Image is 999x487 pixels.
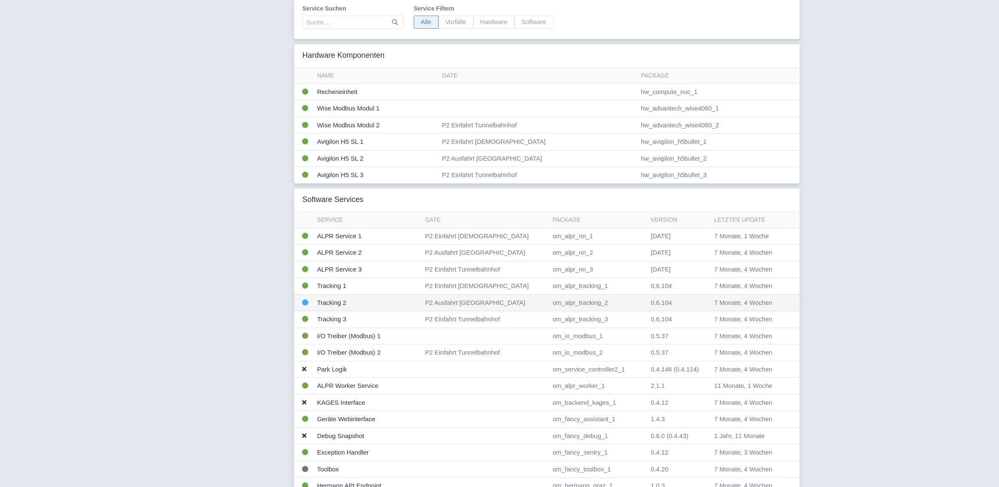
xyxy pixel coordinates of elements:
[314,83,439,100] td: Recheneinheit
[549,228,648,245] td: om_alpr_nn_1
[651,415,665,422] span: 1.4.3
[711,361,786,378] td: 7 Monate, 4 Wochen
[422,245,549,261] td: P2 Ausfahrt [GEOGRAPHIC_DATA]
[651,382,665,389] span: 2.1.1
[314,294,422,311] td: Tracking 2
[314,461,422,478] td: Toolbox
[473,16,515,29] span: Hardware
[549,461,648,478] td: om_fancy_toolbox_1
[414,4,554,13] label: Service filtern
[637,83,799,100] td: hw_compute_nuc_1
[303,195,364,204] h3: Software Services
[314,278,422,295] td: Tracking 1
[438,16,474,29] span: Vorfälle
[314,68,439,84] th: Name
[314,167,439,183] td: Avigilon H5 SL 3
[637,100,799,117] td: hw_advantech_wise4060_1
[422,294,549,311] td: P2 Ausfahrt [GEOGRAPHIC_DATA]
[549,278,648,295] td: om_alpr_tracking_1
[674,366,699,373] span: (0.4.124)
[711,261,786,278] td: 7 Monate, 4 Wochen
[549,261,648,278] td: om_alpr_nn_3
[637,167,799,183] td: hw_avigilon_h5bullet_3
[439,68,638,84] th: Gate
[514,16,554,29] span: Software
[711,461,786,478] td: 7 Monate, 4 Wochen
[667,432,688,439] span: (0.4.43)
[314,212,422,228] th: Service
[711,394,786,411] td: 7 Monate, 4 Wochen
[303,4,404,13] label: Service suchen
[637,68,799,84] th: Package
[711,344,786,361] td: 7 Monate, 4 Wochen
[314,444,422,461] td: Exception Handler
[549,328,648,344] td: om_io_modbus_1
[549,361,648,378] td: om_service_controller2_1
[651,232,671,239] span: [DATE]
[651,332,669,339] span: 0.5.37
[711,228,786,245] td: 7 Monate, 1 Woche
[422,212,549,228] th: Gate
[637,150,799,167] td: hw_avigilon_h5bullet_2
[651,399,669,406] span: 0.4.12
[314,228,422,245] td: ALPR Service 1
[651,465,669,473] span: 0.4.20
[711,411,786,428] td: 7 Monate, 4 Wochen
[314,378,422,395] td: ALPR Worker Service
[549,311,648,328] td: om_alpr_tracking_3
[314,344,422,361] td: I/O Treiber (Modbus) 2
[711,428,786,444] td: 1 Jahr, 11 Monate
[314,245,422,261] td: ALPR Service 2
[651,349,669,356] span: 0.5.37
[549,294,648,311] td: om_alpr_tracking_2
[549,212,648,228] th: Package
[711,294,786,311] td: 7 Monate, 4 Wochen
[314,261,422,278] td: ALPR Service 3
[439,134,638,151] td: P2 Einfahrt [DEMOGRAPHIC_DATA]
[651,299,672,306] span: 0.6.104
[711,311,786,328] td: 7 Monate, 4 Wochen
[314,394,422,411] td: KAGES Interface
[648,212,711,228] th: Version
[711,212,786,228] th: Letztes Update
[314,428,422,444] td: Debug Snapshot
[422,278,549,295] td: P2 Einfahrt [DEMOGRAPHIC_DATA]
[711,378,786,395] td: 11 Monate, 1 Woche
[314,100,439,117] td: Wise Modbus Modul 1
[549,444,648,461] td: om_fancy_sentry_1
[422,261,549,278] td: P2 Einfahrt Tunnelbahnhof
[314,134,439,151] td: Avigilon H5 SL 1
[549,428,648,444] td: om_fancy_debug_1
[303,51,385,60] h3: Hardware Komponenten
[549,411,648,428] td: om_fancy_assistant_1
[651,432,665,439] span: 0.6.0
[439,150,638,167] td: P2 Ausfahrt [GEOGRAPHIC_DATA]
[439,117,638,134] td: P2 Einfahrt Tunnelbahnhof
[651,249,671,256] span: [DATE]
[314,411,422,428] td: Geräte Webinterface
[651,366,672,373] span: 0.4.146
[314,328,422,344] td: I/O Treiber (Modbus) 1
[314,117,439,134] td: Wise Modbus Modul 2
[711,245,786,261] td: 7 Monate, 4 Wochen
[549,344,648,361] td: om_io_modbus_2
[549,394,648,411] td: om_backend_kages_1
[414,16,439,29] span: Alle
[711,278,786,295] td: 7 Monate, 4 Wochen
[711,444,786,461] td: 7 Monate, 3 Wochen
[549,245,648,261] td: om_alpr_nn_2
[711,328,786,344] td: 7 Monate, 4 Wochen
[303,16,404,29] input: Suche…
[314,361,422,378] td: Park Logik
[422,344,549,361] td: P2 Einfahrt Tunnelbahnhof
[637,134,799,151] td: hw_avigilon_h5bullet_1
[439,167,638,183] td: P2 Einfahrt Tunnelbahnhof
[651,449,669,456] span: 0.4.12
[651,266,671,273] span: [DATE]
[651,282,672,289] span: 0.6.104
[549,378,648,395] td: om_alpr_worker_1
[651,315,672,323] span: 0.6.104
[637,117,799,134] td: hw_advantech_wise4060_2
[422,228,549,245] td: P2 Einfahrt [DEMOGRAPHIC_DATA]
[422,311,549,328] td: P2 Einfahrt Tunnelbahnhof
